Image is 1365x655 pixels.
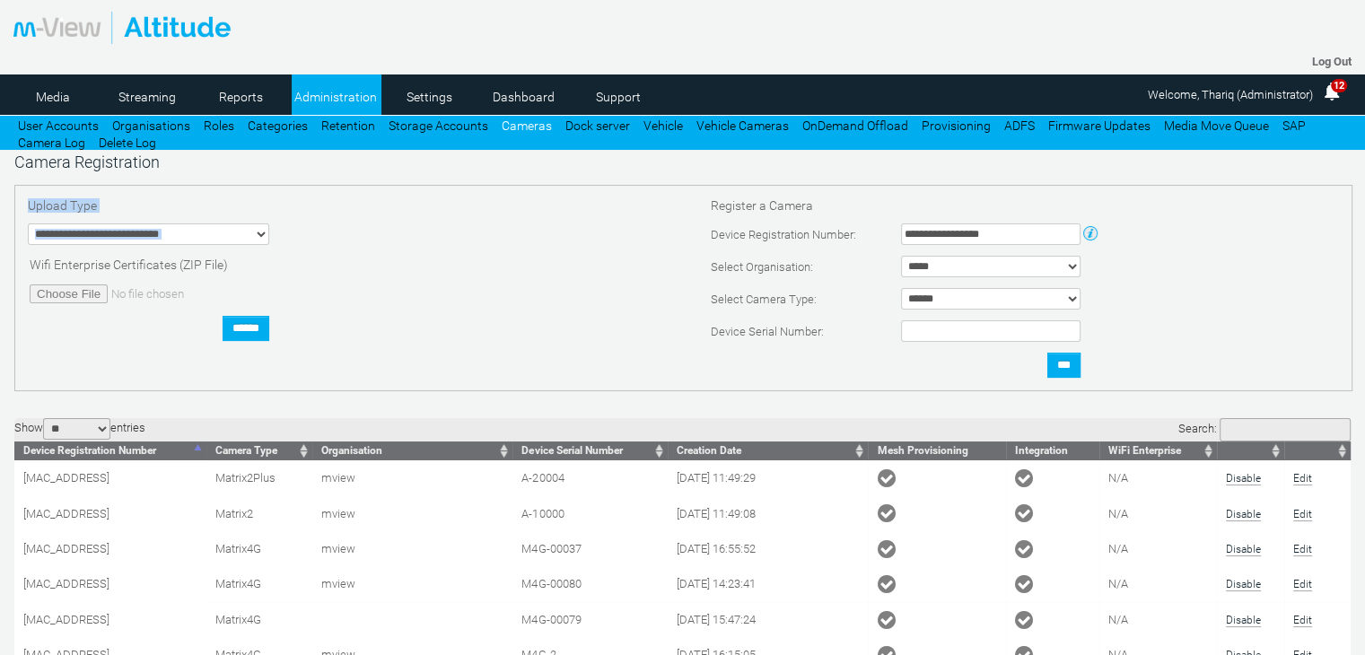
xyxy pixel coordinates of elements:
input: Search: [1220,418,1351,441]
th: Organisation: activate to sort column ascending [312,441,512,460]
th: : activate to sort column ascending [1217,441,1283,460]
a: Organisations [112,118,190,133]
a: Edit [1293,508,1312,521]
a: Support [574,83,661,110]
a: Disable [1226,614,1261,627]
td: A-10000 [512,495,668,530]
a: Settings [386,83,473,110]
span: Select Camera Type: [711,293,817,306]
span: Device Serial Number: [711,325,824,338]
td: Matrix4G [206,566,312,601]
a: Roles [204,118,234,133]
a: Vehicle [643,118,683,133]
a: Streaming [103,83,190,110]
td: [MAC_ADDRESS] [14,495,206,530]
span: N/A [1108,577,1128,590]
a: Disable [1226,472,1261,485]
a: Media [9,83,96,110]
a: Storage Accounts [389,118,488,133]
th: Device Serial Number: activate to sort column ascending [512,441,668,460]
td: [MAC_ADDRESS] [14,531,206,566]
label: Show entries [14,421,145,434]
td: mview [312,460,512,495]
td: [MAC_ADDRESS] [14,602,206,637]
a: Edit [1293,578,1312,591]
span: Upload Type [28,198,97,213]
a: Camera Log [18,135,85,150]
td: [MAC_ADDRESS] [14,460,206,495]
a: Media Move Queue [1164,118,1269,133]
span: N/A [1108,613,1128,626]
th: Creation Date: activate to sort column ascending [668,441,868,460]
a: OnDemand Offload [802,118,908,133]
span: Camera Registration [14,153,160,171]
th: Device Registration Number [14,441,206,460]
label: Search: [1178,422,1351,435]
th: Mesh Provisioning [868,441,1005,460]
span: Organisation [321,444,382,457]
a: Disable [1226,578,1261,591]
td: A-20004 [512,460,668,495]
a: Dashboard [480,83,567,110]
a: Edit [1293,472,1312,485]
td: mview [312,495,512,530]
a: Firmware Updates [1048,118,1151,133]
span: N/A [1108,471,1128,485]
td: Matrix4G [206,602,312,637]
td: [DATE] 14:23:41 [668,566,868,601]
span: Wifi Enterprise Certificates (ZIP File) [30,258,228,272]
a: Administration [292,83,379,110]
td: mview [312,531,512,566]
td: M4G-00079 [512,602,668,637]
a: Vehicle Cameras [696,118,789,133]
span: Device Registration Number: [711,228,856,241]
a: Categories [248,118,308,133]
a: SAP [1282,118,1306,133]
a: Log Out [1312,55,1352,68]
span: Welcome, Thariq (Administrator) [1148,88,1313,101]
td: [DATE] 16:55:52 [668,531,868,566]
td: [DATE] 11:49:08 [668,495,868,530]
td: M4G-00037 [512,531,668,566]
span: N/A [1108,507,1128,520]
select: Showentries [43,418,110,440]
span: Register a Camera [711,198,813,213]
td: Matrix4G [206,531,312,566]
a: Reports [197,83,284,110]
a: Edit [1293,614,1312,627]
td: [DATE] 11:49:29 [668,460,868,495]
a: Retention [321,118,375,133]
td: Matrix2Plus [206,460,312,495]
span: Select Organisation: [711,260,813,274]
a: Disable [1226,543,1261,556]
a: ADFS [1004,118,1035,133]
img: bell25.png [1321,81,1343,102]
a: Provisioning [922,118,991,133]
a: Cameras [502,118,552,133]
td: mview [312,566,512,601]
td: M4G-00080 [512,566,668,601]
th: Camera Type: activate to sort column ascending [206,441,312,460]
td: [MAC_ADDRESS] [14,566,206,601]
span: 12 [1331,79,1347,92]
td: [DATE] 15:47:24 [668,602,868,637]
th: Integration [1006,441,1099,460]
a: Delete Log [99,135,156,150]
a: User Accounts [18,118,99,133]
a: Edit [1293,543,1312,556]
td: Matrix2 [206,495,312,530]
th: WiFi Enterprise: activate to sort column ascending [1099,441,1217,460]
span: N/A [1108,542,1128,555]
a: Dock server [565,118,630,133]
th: : activate to sort column ascending [1284,441,1351,460]
a: Disable [1226,508,1261,521]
